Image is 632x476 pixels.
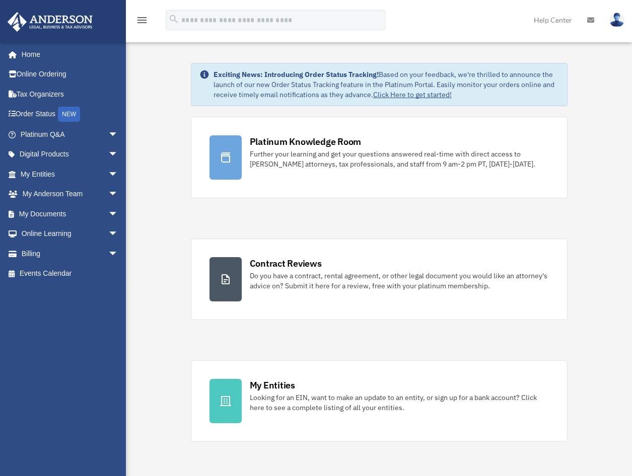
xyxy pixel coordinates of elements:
img: User Pic [609,13,624,27]
div: Contract Reviews [250,257,322,270]
div: Platinum Knowledge Room [250,135,362,148]
span: arrow_drop_down [108,164,128,185]
a: Home [7,44,128,64]
i: search [168,14,179,25]
img: Anderson Advisors Platinum Portal [5,12,96,32]
div: Do you have a contract, rental agreement, or other legal document you would like an attorney's ad... [250,271,549,291]
a: Click Here to get started! [373,90,452,99]
div: Further your learning and get your questions answered real-time with direct access to [PERSON_NAM... [250,149,549,169]
span: arrow_drop_down [108,184,128,205]
span: arrow_drop_down [108,224,128,245]
span: arrow_drop_down [108,204,128,224]
div: My Entities [250,379,295,391]
a: Order StatusNEW [7,104,133,125]
i: menu [136,14,148,26]
div: NEW [58,107,80,122]
a: menu [136,18,148,26]
a: Online Ordering [7,64,133,85]
div: Looking for an EIN, want to make an update to an entity, or sign up for a bank account? Click her... [250,392,549,413]
span: arrow_drop_down [108,144,128,165]
a: My Entities Looking for an EIN, want to make an update to an entity, or sign up for a bank accoun... [191,360,568,442]
a: Events Calendar [7,264,133,284]
a: Online Learningarrow_drop_down [7,224,133,244]
span: arrow_drop_down [108,244,128,264]
div: Based on your feedback, we're thrilled to announce the launch of our new Order Status Tracking fe... [214,69,559,100]
a: Contract Reviews Do you have a contract, rental agreement, or other legal document you would like... [191,239,568,320]
a: My Documentsarrow_drop_down [7,204,133,224]
a: Digital Productsarrow_drop_down [7,144,133,165]
a: My Entitiesarrow_drop_down [7,164,133,184]
strong: Exciting News: Introducing Order Status Tracking! [214,70,379,79]
span: arrow_drop_down [108,124,128,145]
a: Platinum Q&Aarrow_drop_down [7,124,133,144]
a: My Anderson Teamarrow_drop_down [7,184,133,204]
a: Billingarrow_drop_down [7,244,133,264]
a: Platinum Knowledge Room Further your learning and get your questions answered real-time with dire... [191,117,568,198]
a: Tax Organizers [7,84,133,104]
